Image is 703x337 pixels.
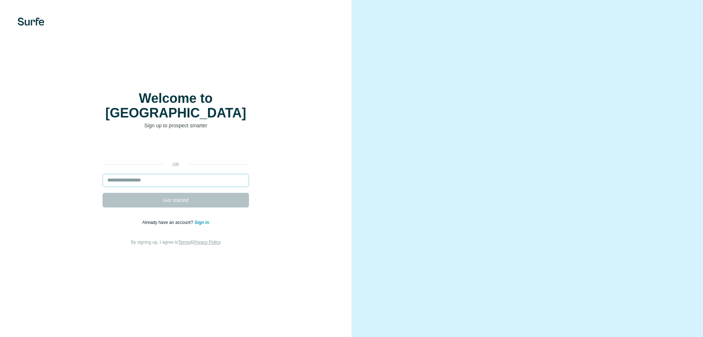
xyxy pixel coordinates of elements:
span: By signing up, I agree to & [131,240,221,245]
p: or [164,161,187,168]
p: Sign up to prospect smarter [103,122,249,129]
h1: Welcome to [GEOGRAPHIC_DATA] [103,91,249,120]
span: Already have an account? [142,220,195,225]
a: Terms [178,240,190,245]
iframe: Sign in with Google Button [99,140,253,156]
img: Surfe's logo [18,18,44,26]
a: Privacy Policy [193,240,221,245]
a: Sign in [194,220,209,225]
